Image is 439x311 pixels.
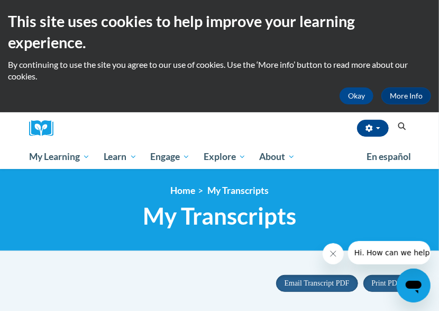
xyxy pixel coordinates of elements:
span: My Transcripts [207,185,269,196]
a: Learn [97,145,144,169]
p: By continuing to use the site you agree to our use of cookies. Use the ‘More info’ button to read... [8,59,431,82]
button: Print PDF [363,275,410,292]
span: Email Transcript PDF [285,279,350,287]
a: Explore [197,145,253,169]
span: Hi. How can we help? [6,7,86,16]
a: Cox Campus [29,120,61,137]
a: More Info [381,87,431,104]
a: About [253,145,303,169]
iframe: Button to launch messaging window [397,269,431,303]
span: Explore [204,150,246,163]
a: En español [360,146,418,168]
a: Engage [143,145,197,169]
img: Logo brand [29,120,61,137]
button: Okay [340,87,373,104]
button: Search [394,120,410,133]
button: Email Transcript PDF [276,275,358,292]
span: Engage [150,150,190,163]
iframe: Message from company [348,241,431,264]
h2: This site uses cookies to help improve your learning experience. [8,11,431,54]
button: Account Settings [357,120,389,137]
span: Learn [104,150,137,163]
span: My Transcripts [143,202,296,230]
a: Home [170,185,195,196]
div: Main menu [21,145,418,169]
span: En español [367,151,411,162]
a: My Learning [22,145,97,169]
span: About [259,150,295,163]
span: My Learning [29,150,90,163]
iframe: Close message [323,243,344,264]
span: Print PDF [372,279,401,287]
